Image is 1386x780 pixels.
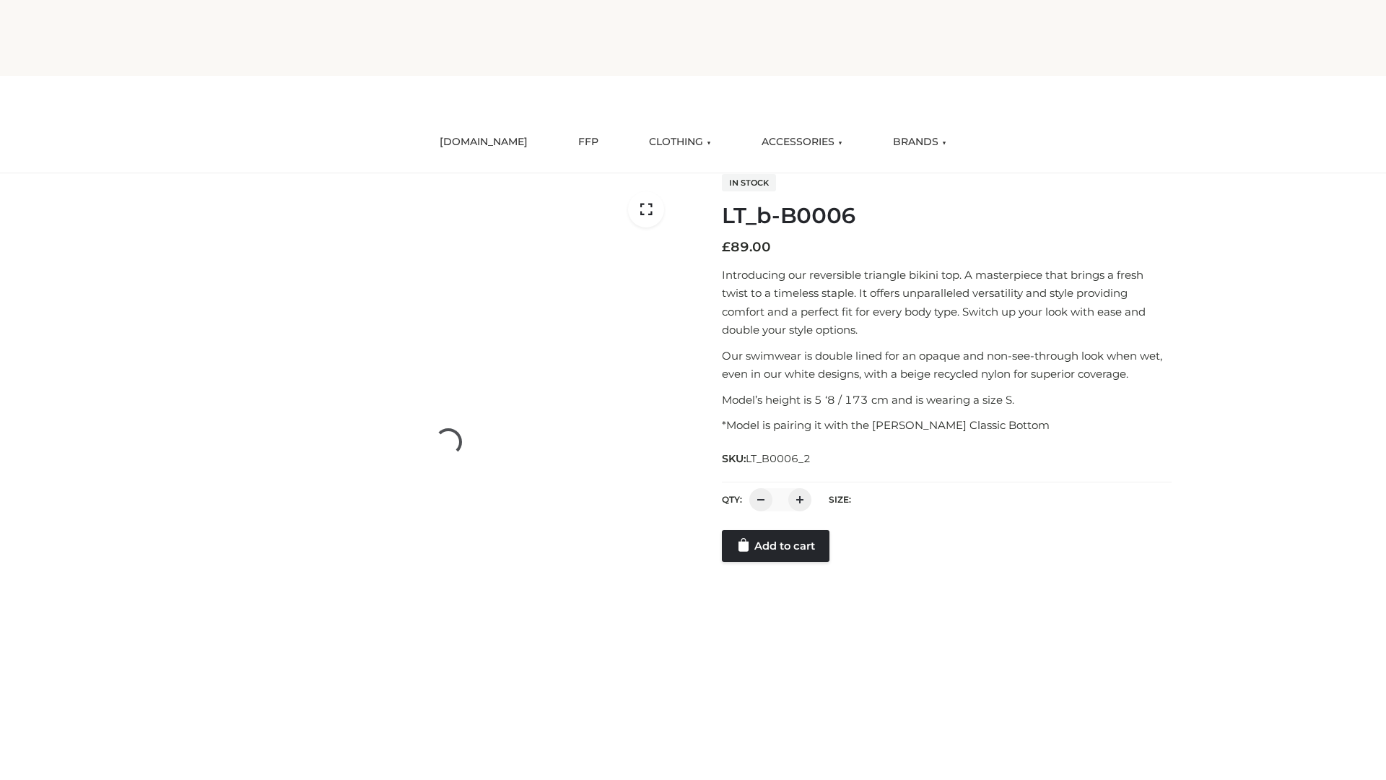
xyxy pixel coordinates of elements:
bdi: 89.00 [722,239,771,255]
h1: LT_b-B0006 [722,203,1172,229]
a: BRANDS [882,126,957,158]
p: Introducing our reversible triangle bikini top. A masterpiece that brings a fresh twist to a time... [722,266,1172,339]
p: *Model is pairing it with the [PERSON_NAME] Classic Bottom [722,416,1172,435]
span: £ [722,239,731,255]
span: SKU: [722,450,812,467]
a: CLOTHING [638,126,722,158]
p: Our swimwear is double lined for an opaque and non-see-through look when wet, even in our white d... [722,347,1172,383]
a: Add to cart [722,530,829,562]
span: In stock [722,174,776,191]
label: Size: [829,494,851,505]
a: ACCESSORIES [751,126,853,158]
a: [DOMAIN_NAME] [429,126,539,158]
span: LT_B0006_2 [746,452,811,465]
p: Model’s height is 5 ‘8 / 173 cm and is wearing a size S. [722,391,1172,409]
label: QTY: [722,494,742,505]
a: FFP [567,126,609,158]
